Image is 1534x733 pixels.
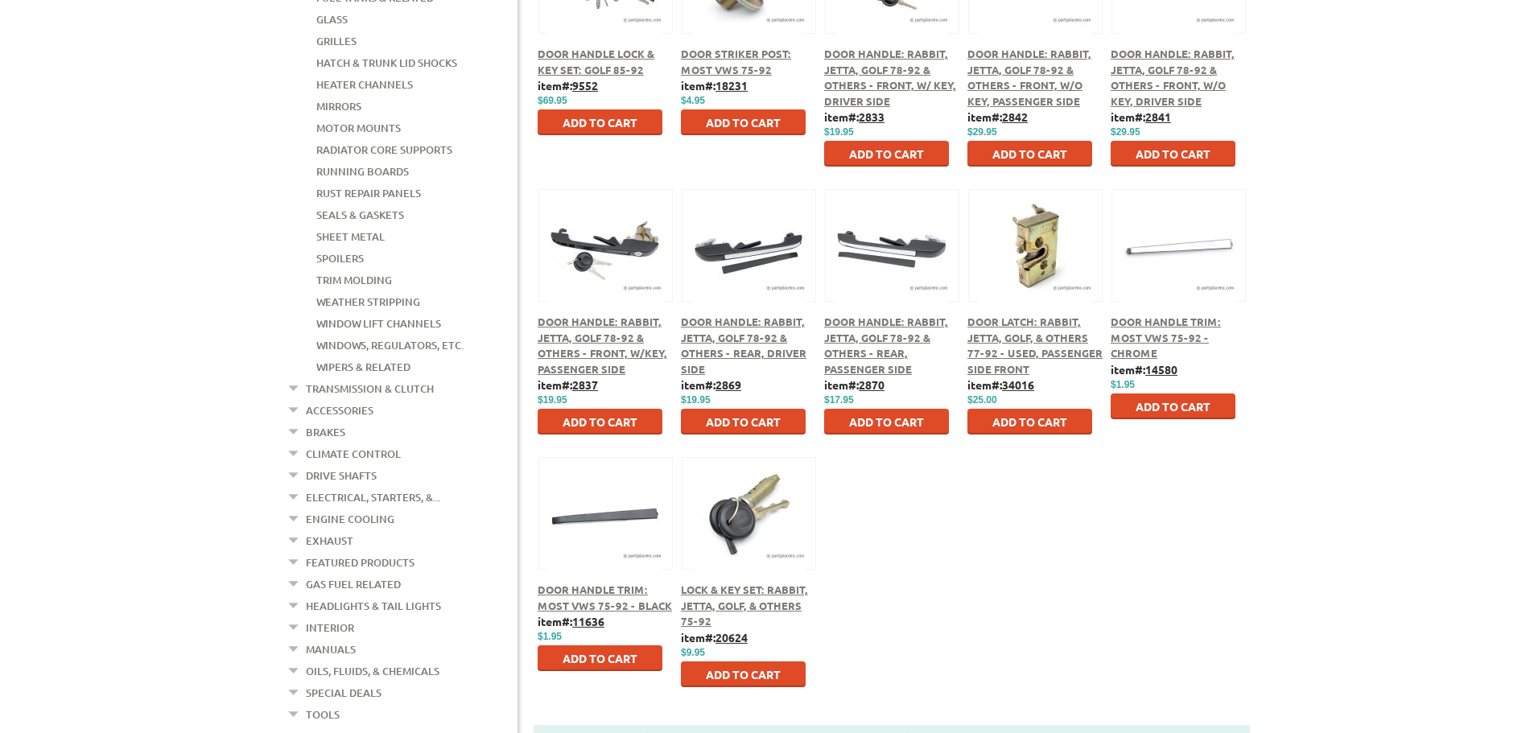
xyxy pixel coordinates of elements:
u: 2841 [1145,109,1171,124]
a: Door Handle: Rabbit, Jetta, Golf 78-92 & Others - Front, w/Key, Passenger Side [538,315,667,376]
span: Add to Cart [849,414,924,429]
b: item#: [538,78,598,93]
a: Motor Mounts [316,117,401,138]
a: Glass [316,9,348,30]
a: Running Boards [316,161,409,182]
u: 14580 [1145,362,1177,377]
a: Door Handle Trim: Most VWs 75-92 - Chrome [1111,315,1221,360]
a: Heater Channels [316,74,413,95]
u: 2837 [572,377,598,392]
span: Add to Cart [849,146,924,161]
a: Door Handle: Rabbit, Jetta, Golf 78-92 & Others - Rear, Driver Side [681,315,806,376]
a: Door Latch: Rabbit, Jetta, Golf, & Others 77-92 - Used, Passenger Side Front [967,315,1103,376]
a: Interior [306,617,354,638]
span: $69.95 [538,95,567,106]
b: item#: [967,109,1028,124]
a: Accessories [306,400,373,421]
b: item#: [681,377,741,392]
a: Engine Cooling [306,509,394,529]
a: Featured Products [306,552,414,573]
a: Spoilers [316,248,364,269]
a: Door Striker Post: most VWs 75-92 [681,47,791,76]
a: Lock & Key Set: Rabbit, Jetta, Golf, & Others 75-92 [681,583,808,628]
span: Add to Cart [706,115,781,130]
a: Radiator Core Supports [316,139,452,160]
button: Add to Cart [967,409,1092,434]
span: $19.95 [681,394,711,406]
a: Electrical, Starters, &... [306,487,440,508]
span: $9.95 [681,647,705,658]
span: $19.95 [538,394,567,406]
a: Headlights & Tail Lights [306,595,441,616]
a: Trim Molding [316,270,392,290]
a: Gas Fuel Related [306,574,401,595]
a: Transmission & Clutch [306,378,434,399]
button: Add to Cart [1111,393,1235,419]
a: Windows, Regulators, Etc. [316,335,464,356]
span: Add to Cart [563,414,637,429]
a: Rust Repair Panels [316,183,421,204]
span: $19.95 [824,126,854,138]
button: Add to Cart [538,645,662,671]
a: Door Handle: Rabbit, Jetta, Golf 78-92 & Others - Front, w/o Key, Passenger Side [967,47,1091,108]
u: 11636 [572,614,604,628]
button: Add to Cart [824,141,949,167]
span: $1.95 [538,631,562,642]
span: $29.95 [1111,126,1140,138]
a: Brakes [306,422,345,443]
b: item#: [1111,362,1177,377]
a: Door Handle Trim: Most VWs 75-92 - Black [538,583,672,612]
button: Add to Cart [824,409,949,434]
button: Add to Cart [538,109,662,135]
u: 9552 [572,78,598,93]
span: Door Handle: Rabbit, Jetta, Golf 78-92 & Others - Rear, Passenger Side [824,315,948,376]
u: 2842 [1002,109,1028,124]
u: 2869 [715,377,741,392]
span: $4.95 [681,95,705,106]
a: Manuals [306,639,356,660]
span: Door Handle: Rabbit, Jetta, Golf 78-92 & Others - Front, w/o Key, Driver Side [1111,47,1235,108]
span: Add to Cart [563,115,637,130]
a: Sheet Metal [316,226,385,247]
button: Add to Cart [681,409,806,434]
u: 2833 [859,109,885,124]
span: Add to Cart [706,667,781,682]
span: Add to Cart [706,414,781,429]
span: Add to Cart [1136,146,1210,161]
u: 2870 [859,377,885,392]
u: 20624 [715,630,748,644]
a: Oils, Fluids, & Chemicals [306,661,439,682]
b: item#: [824,377,885,392]
a: Climate Control [306,443,401,464]
u: 34016 [1002,377,1034,392]
a: Wipers & Related [316,356,410,377]
span: Add to Cart [1136,399,1210,414]
button: Add to Cart [967,141,1092,167]
span: $29.95 [967,126,997,138]
a: Special Deals [306,682,381,703]
a: Exhaust [306,530,353,551]
a: Door Handle Lock & Key Set: Golf 85-92 [538,47,654,76]
a: Drive Shafts [306,465,377,486]
span: Add to Cart [992,414,1067,429]
a: Mirrors [316,96,361,117]
a: Tools [306,704,340,725]
span: Add to Cart [563,651,637,665]
a: Hatch & Trunk Lid Shocks [316,52,457,73]
button: Add to Cart [538,409,662,434]
button: Add to Cart [1111,141,1235,167]
span: $25.00 [967,394,997,406]
span: $17.95 [824,394,854,406]
a: Door Handle: Rabbit, Jetta, Golf 78-92 & Others - Front, w/ Key, Driver Side [824,47,956,108]
a: Weather Stripping [316,291,420,312]
b: item#: [681,630,748,644]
